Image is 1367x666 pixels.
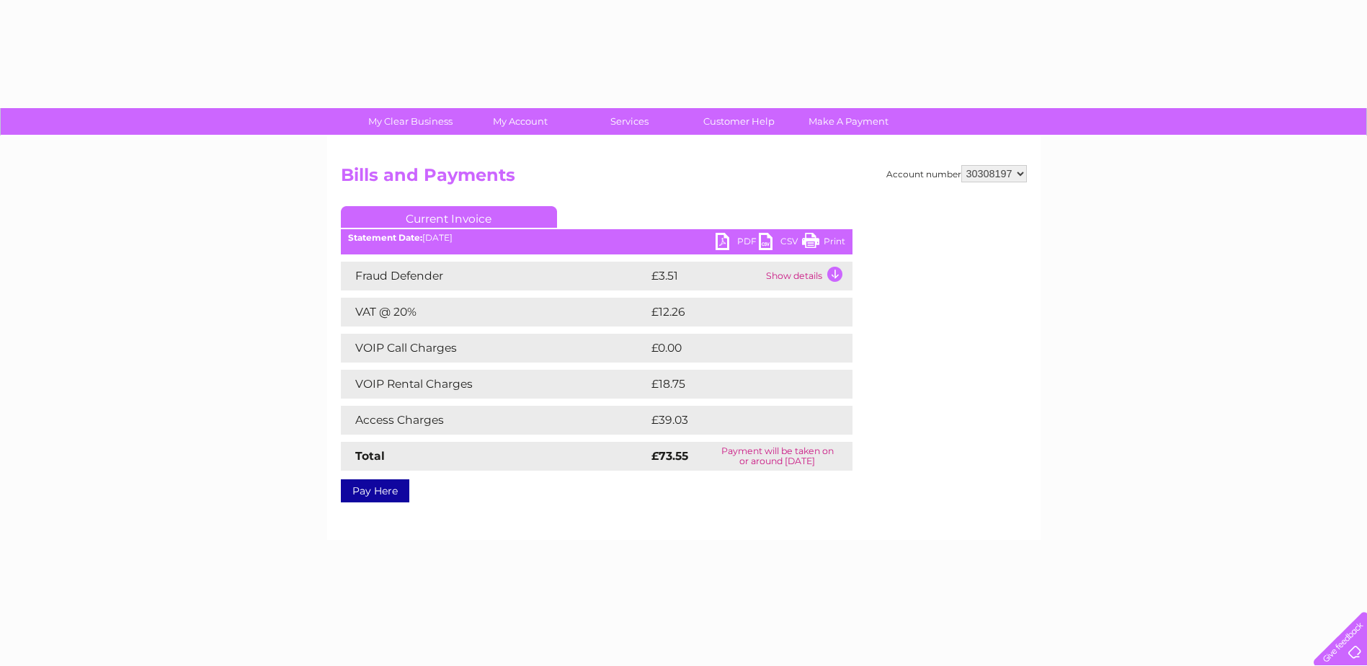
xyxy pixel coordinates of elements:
[886,165,1027,182] div: Account number
[341,206,557,228] a: Current Invoice
[341,334,648,363] td: VOIP Call Charges
[648,298,822,327] td: £12.26
[341,165,1027,192] h2: Bills and Payments
[341,406,648,435] td: Access Charges
[651,449,688,463] strong: £73.55
[648,406,824,435] td: £39.03
[759,233,802,254] a: CSV
[789,108,908,135] a: Make A Payment
[341,479,409,502] a: Pay Here
[351,108,470,135] a: My Clear Business
[341,370,648,399] td: VOIP Rental Charges
[703,442,852,471] td: Payment will be taken on or around [DATE]
[341,298,648,327] td: VAT @ 20%
[341,233,852,243] div: [DATE]
[348,232,422,243] b: Statement Date:
[648,334,819,363] td: £0.00
[648,262,762,290] td: £3.51
[570,108,689,135] a: Services
[341,262,648,290] td: Fraud Defender
[460,108,579,135] a: My Account
[716,233,759,254] a: PDF
[648,370,822,399] td: £18.75
[680,108,798,135] a: Customer Help
[355,449,385,463] strong: Total
[762,262,852,290] td: Show details
[802,233,845,254] a: Print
